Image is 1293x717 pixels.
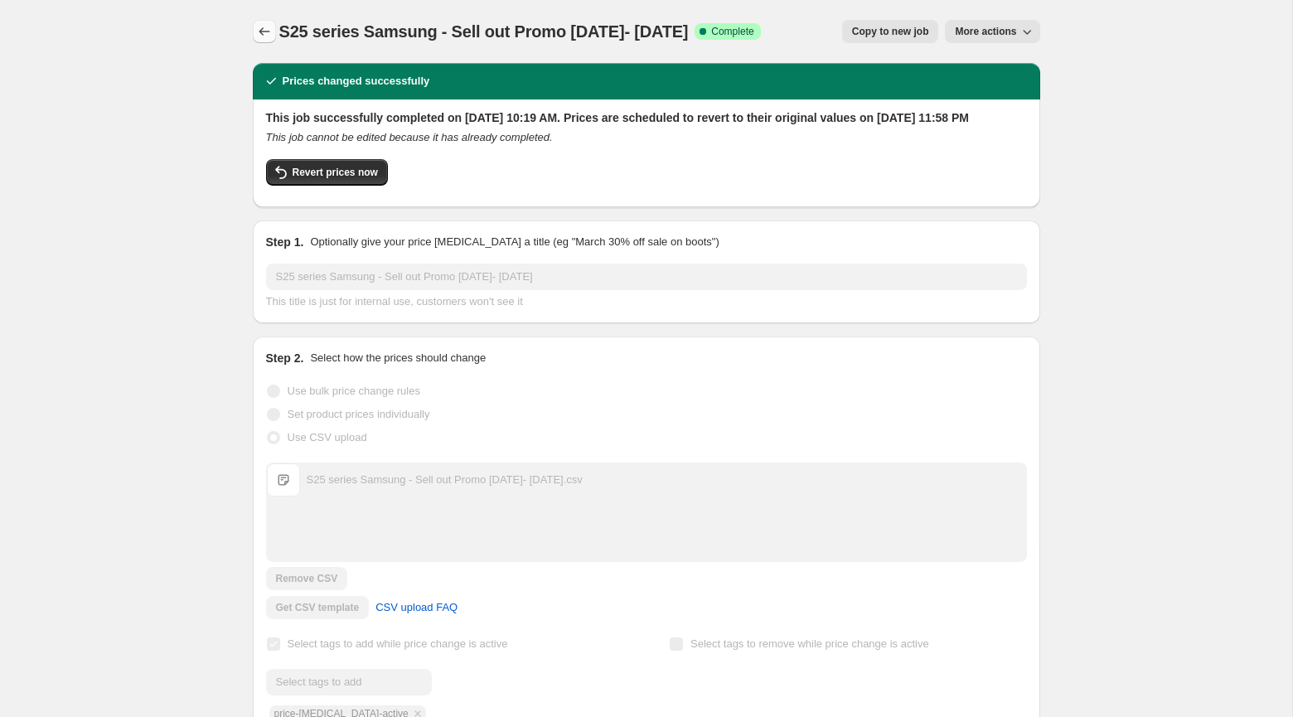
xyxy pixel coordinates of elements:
p: Optionally give your price [MEDICAL_DATA] a title (eg "March 30% off sale on boots") [310,234,719,250]
span: Complete [711,25,753,38]
h2: This job successfully completed on [DATE] 10:19 AM. Prices are scheduled to revert to their origi... [266,109,1027,126]
span: CSV upload FAQ [375,599,458,616]
span: Select tags to remove while price change is active [690,637,929,650]
span: S25 series Samsung - Sell out Promo [DATE]- [DATE] [279,22,689,41]
span: Select tags to add while price change is active [288,637,508,650]
button: Copy to new job [842,20,939,43]
span: This title is just for internal use, customers won't see it [266,295,523,308]
button: More actions [945,20,1039,43]
span: Use bulk price change rules [288,385,420,397]
span: Revert prices now [293,166,378,179]
div: S25 series Samsung - Sell out Promo [DATE]- [DATE].csv [307,472,583,488]
h2: Prices changed successfully [283,73,430,90]
button: Revert prices now [266,159,388,186]
i: This job cannot be edited because it has already completed. [266,131,553,143]
span: Use CSV upload [288,431,367,443]
h2: Step 1. [266,234,304,250]
input: 30% off holiday sale [266,264,1027,290]
a: CSV upload FAQ [366,594,467,621]
span: Set product prices individually [288,408,430,420]
span: More actions [955,25,1016,38]
input: Select tags to add [266,669,432,695]
span: Copy to new job [852,25,929,38]
h2: Step 2. [266,350,304,366]
p: Select how the prices should change [310,350,486,366]
button: Price change jobs [253,20,276,43]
